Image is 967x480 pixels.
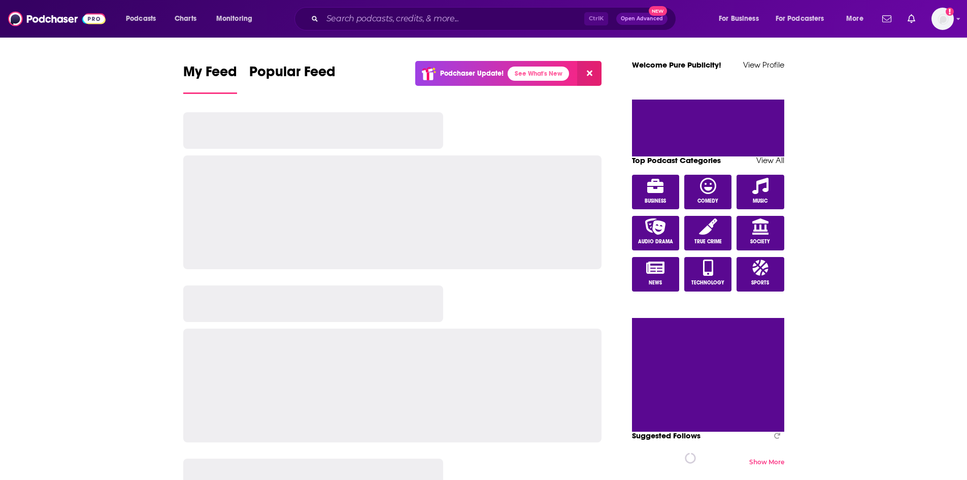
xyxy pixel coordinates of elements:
button: Show profile menu [931,8,954,30]
a: Charts [168,11,203,27]
div: Search podcasts, credits, & more... [304,7,686,30]
a: Comedy [684,175,732,209]
p: Podchaser Update! [440,69,504,78]
a: Popular Feed [249,63,336,94]
a: Audio Drama [632,216,680,250]
span: Comedy [697,198,718,204]
a: Top Podcast Categories [632,155,721,165]
span: For Podcasters [776,12,824,26]
div: Show More [749,458,784,466]
svg: Add a profile image [946,8,954,16]
a: True Crime [684,216,732,250]
a: View All [756,155,784,165]
span: News [649,280,662,286]
a: Music [737,175,784,209]
button: open menu [769,11,839,27]
input: Search podcasts, credits, & more... [322,11,584,27]
span: Charts [175,12,196,26]
span: Audio Drama [638,239,673,245]
button: open menu [712,11,772,27]
span: Logged in as BenLaurro [931,8,954,30]
span: Sports [751,280,769,286]
span: Business [645,198,666,204]
button: Open AdvancedNew [616,13,668,25]
a: View Profile [743,60,784,70]
span: Society [750,239,770,245]
a: Show notifications dropdown [904,10,919,27]
span: Suggested Follows [632,431,701,440]
span: Ctrl K [584,12,608,25]
span: More [846,12,863,26]
span: Monitoring [216,12,252,26]
span: For Business [719,12,759,26]
span: New [649,6,667,16]
a: Society [737,216,784,250]
a: Sports [737,257,784,292]
img: Podchaser - Follow, Share and Rate Podcasts [8,9,106,28]
button: open menu [119,11,169,27]
span: My Feed [183,63,237,86]
a: Technology [684,257,732,292]
span: True Crime [694,239,722,245]
a: Business [632,175,680,209]
img: User Profile [931,8,954,30]
a: Show notifications dropdown [878,10,895,27]
span: Technology [691,280,724,286]
a: Welcome Pure Publicity! [632,60,721,70]
button: open menu [839,11,876,27]
a: See What's New [508,67,569,81]
a: News [632,257,680,292]
button: open menu [209,11,265,27]
span: Open Advanced [621,16,663,21]
span: Music [753,198,768,204]
span: Popular Feed [249,63,336,86]
a: My Feed [183,63,237,94]
span: Podcasts [126,12,156,26]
